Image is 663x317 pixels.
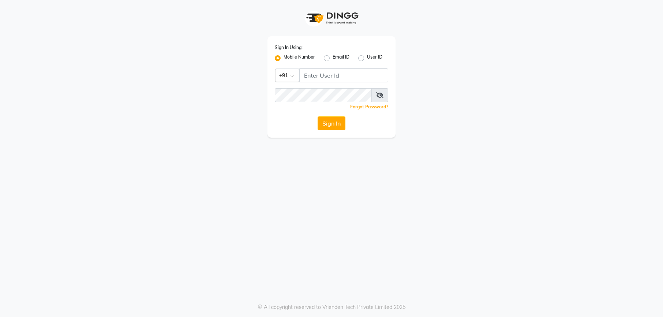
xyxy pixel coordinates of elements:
[318,116,345,130] button: Sign In
[275,44,303,51] label: Sign In Using:
[350,104,388,109] a: Forgot Password?
[333,54,349,63] label: Email ID
[302,7,361,29] img: logo1.svg
[275,88,372,102] input: Username
[367,54,382,63] label: User ID
[284,54,315,63] label: Mobile Number
[299,68,388,82] input: Username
